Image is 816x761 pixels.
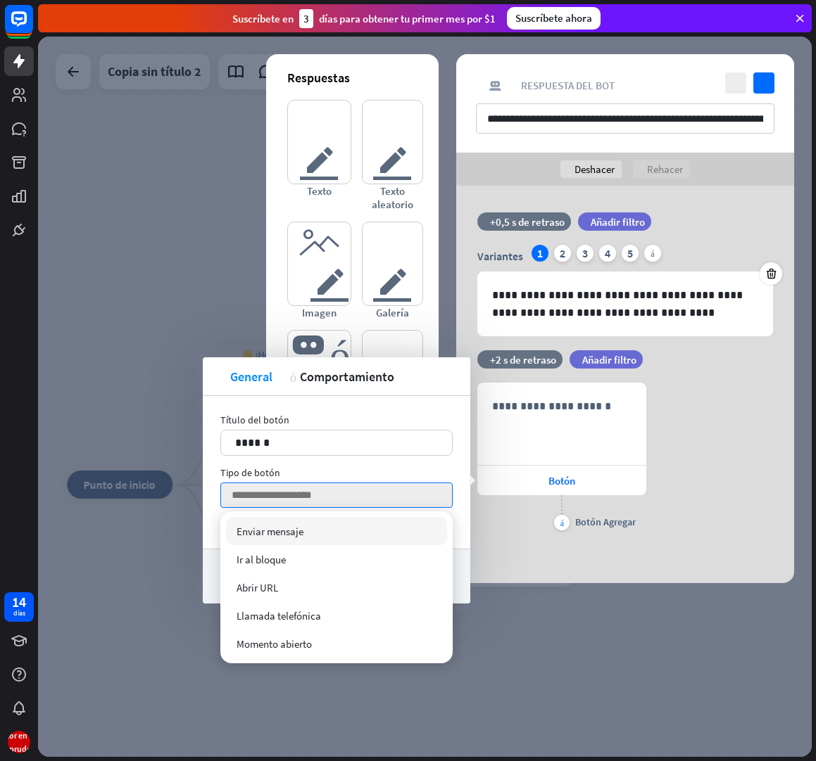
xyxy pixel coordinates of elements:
font: Llamada telefónica [237,609,321,622]
font: Rehacer [647,162,683,176]
font: Título del botón [220,414,289,426]
font: Añadir filtro [591,215,645,229]
font: 2 [560,246,565,260]
font: Botón Agregar [575,516,636,528]
font: respuesta del bot de bloqueo [476,79,514,92]
font: Enviar mensaje [237,525,303,538]
font: Botón [548,474,575,487]
font: Añadir filtro [582,353,636,366]
font: Tipo de botón [220,466,280,479]
a: 14 días [4,592,34,622]
font: 3 [582,246,588,260]
font: Suscríbete ahora [515,11,592,25]
font: 3 [303,12,309,25]
font: Respuesta del bot [521,79,615,92]
font: +0,5 s de retraso [490,215,565,229]
font: 4 [605,246,610,260]
font: 14 [12,593,26,610]
font: Momento abierto [237,637,312,651]
font: más [560,518,564,527]
font: 1 [537,246,543,260]
font: días para obtener tu primer mes por $1 [319,12,496,25]
font: Abrir URL [237,581,278,594]
font: más [651,249,654,257]
button: Abrir el widget de chat LiveChat [11,6,54,48]
font: Suscríbete en [232,12,294,25]
font: Deshacer [575,162,615,176]
font: días [13,608,25,618]
font: Ir al bloque [237,553,286,566]
font: Variantes [477,249,523,263]
font: +2 s de retraso [490,353,556,366]
font: 5 [627,246,633,260]
font: pellizcar retorciendo [220,370,227,383]
font: Comportamiento [300,369,394,385]
font: General [230,369,272,385]
font: acción [290,370,296,383]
